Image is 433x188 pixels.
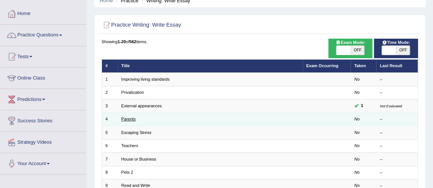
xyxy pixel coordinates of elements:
[380,170,414,176] div: –
[102,139,118,152] td: 6
[380,143,414,149] div: –
[102,73,118,86] td: 1
[102,166,118,179] td: 8
[306,63,338,68] a: Exam Occurring
[118,59,303,72] th: Title
[102,20,298,30] h2: Practice Writing: Write Essay
[333,39,367,46] span: Exam Mode:
[380,156,414,162] div: –
[0,153,86,172] a: Your Account
[380,116,414,122] div: –
[102,153,118,166] td: 7
[129,39,136,44] b: 562
[0,3,86,22] a: Home
[380,90,414,96] div: –
[351,59,376,72] th: Taken
[121,183,150,188] a: Read and Write
[396,46,410,55] span: OFF
[354,157,360,161] em: No
[121,130,151,135] a: Escaping Stress
[102,39,418,45] div: Showing of items.
[379,39,412,46] span: Time Mode:
[354,143,360,148] em: No
[102,99,118,113] td: 3
[328,39,373,58] div: Show exams occurring in exams
[0,89,86,108] a: Predictions
[0,25,86,44] a: Practice Questions
[102,86,118,99] td: 2
[380,104,402,108] small: Not Evaluated
[354,77,360,81] em: No
[376,59,418,72] th: Last Result
[0,110,86,129] a: Success Stories
[121,143,138,148] a: Teachers
[354,117,360,121] em: No
[380,130,414,136] div: –
[121,90,144,95] a: Privatization
[121,104,162,108] a: External appearances
[121,77,169,81] a: Improving living standards
[102,113,118,126] td: 4
[351,46,364,55] span: OFF
[102,59,118,72] th: #
[0,132,86,150] a: Strategy Videos
[380,77,414,83] div: –
[0,68,86,86] a: Online Class
[121,157,156,161] a: House or Business
[121,170,133,174] a: Pets 2
[354,130,360,135] em: No
[354,183,360,188] em: No
[354,90,360,95] em: No
[117,39,126,44] b: 1-20
[358,102,366,109] span: You can still take this question
[121,117,136,121] a: Parents
[0,46,86,65] a: Tests
[354,170,360,174] em: No
[102,126,118,139] td: 5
